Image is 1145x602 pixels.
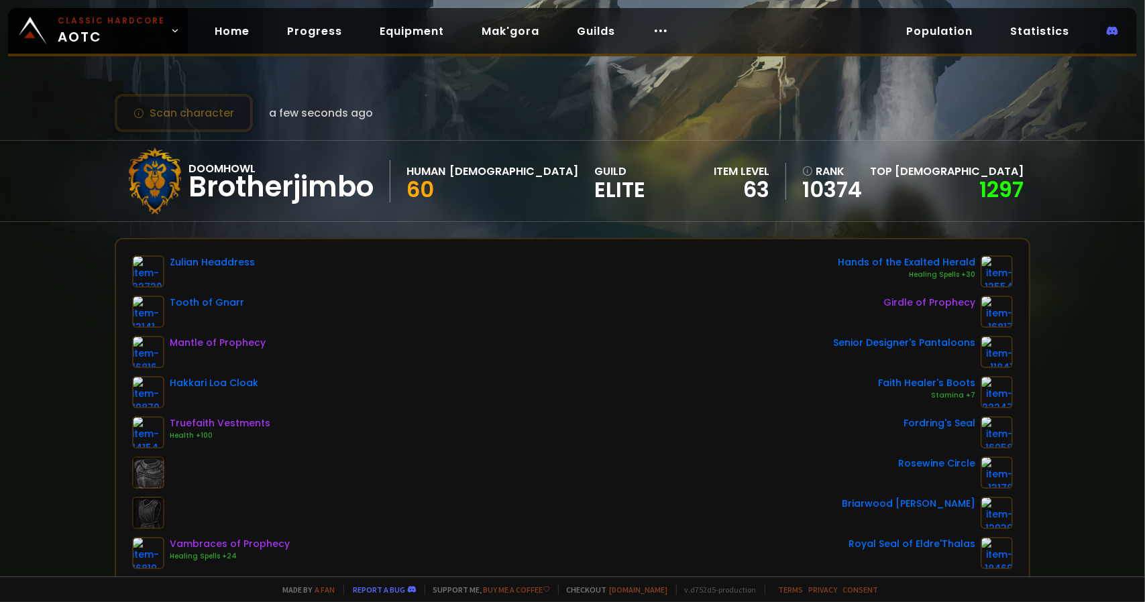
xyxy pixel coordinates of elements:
[406,163,445,180] div: Human
[170,430,270,441] div: Health +100
[204,17,260,45] a: Home
[981,416,1013,448] img: item-16058
[878,376,975,390] div: Faith Healer's Boots
[269,105,373,121] span: a few seconds ago
[802,180,862,200] a: 10374
[170,416,270,430] div: Truefaith Vestments
[132,255,164,288] img: item-22720
[833,336,975,350] div: Senior Designer's Pantaloons
[981,376,1013,408] img: item-22247
[895,164,1024,179] span: [DEMOGRAPHIC_DATA]
[981,296,1013,328] img: item-16817
[275,585,335,595] span: Made by
[58,15,165,47] span: AOTC
[883,296,975,310] div: Girdle of Prophecy
[170,336,266,350] div: Mantle of Prophecy
[170,296,244,310] div: Tooth of Gnarr
[809,585,838,595] a: Privacy
[132,336,164,368] img: item-16816
[8,8,188,54] a: Classic HardcoreAOTC
[449,163,578,180] div: [DEMOGRAPHIC_DATA]
[276,17,353,45] a: Progress
[714,163,769,180] div: item level
[849,537,975,551] div: Royal Seal of Eldre'Thalas
[610,585,668,595] a: [DOMAIN_NAME]
[981,457,1013,489] img: item-13178
[981,537,1013,569] img: item-18469
[484,585,550,595] a: Buy me a coffee
[315,585,335,595] a: a fan
[981,497,1013,529] img: item-12930
[170,551,290,562] div: Healing Spells +24
[188,177,374,197] div: Brotherjimbo
[353,585,406,595] a: Report a bug
[979,174,1024,204] a: 1297
[842,497,975,511] div: Briarwood [PERSON_NAME]
[898,457,975,471] div: Rosewine Circle
[170,537,290,551] div: Vambraces of Prophecy
[425,585,550,595] span: Support me,
[779,585,804,595] a: Terms
[676,585,757,595] span: v. d752d5 - production
[115,94,253,132] button: Scan character
[58,15,165,27] small: Classic Hardcore
[878,390,975,401] div: Stamina +7
[471,17,550,45] a: Mak'gora
[843,585,879,595] a: Consent
[870,163,1024,180] div: Top
[132,296,164,328] img: item-13141
[132,416,164,448] img: item-14154
[838,269,975,280] div: Healing Spells +30
[132,376,164,408] img: item-19870
[838,255,975,269] div: Hands of the Exalted Herald
[558,585,668,595] span: Checkout
[406,174,434,204] span: 60
[170,255,255,269] div: Zulian Headdress
[594,180,645,200] span: Elite
[714,180,769,200] div: 63
[981,336,1013,368] img: item-11841
[170,376,258,390] div: Hakkari Loa Cloak
[594,163,645,200] div: guild
[895,17,983,45] a: Population
[566,17,626,45] a: Guilds
[904,416,975,430] div: Fordring's Seal
[188,160,374,177] div: Doomhowl
[132,537,164,569] img: item-16819
[981,255,1013,288] img: item-12554
[369,17,455,45] a: Equipment
[802,163,862,180] div: rank
[999,17,1080,45] a: Statistics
